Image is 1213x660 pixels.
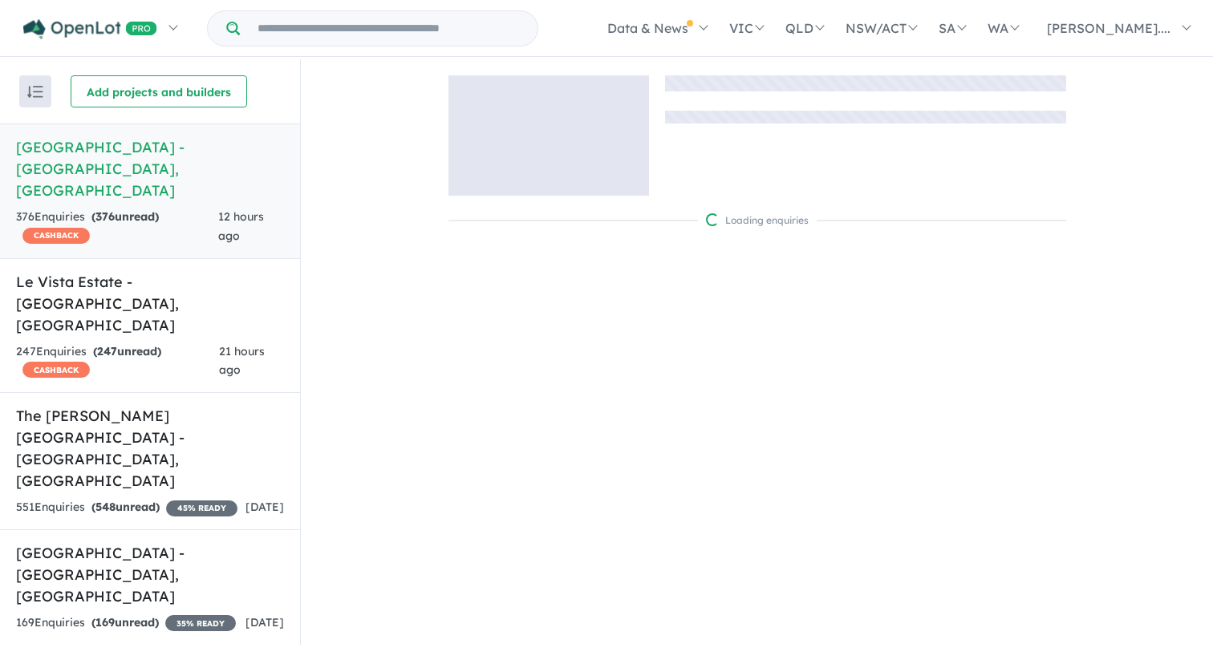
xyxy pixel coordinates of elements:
span: 548 [95,500,116,514]
span: 21 hours ago [219,344,265,378]
strong: ( unread) [93,344,161,358]
div: 247 Enquir ies [16,342,219,381]
div: Loading enquiries [706,213,809,229]
span: 35 % READY [165,615,236,631]
span: 169 [95,615,115,630]
h5: [GEOGRAPHIC_DATA] - [GEOGRAPHIC_DATA] , [GEOGRAPHIC_DATA] [16,542,284,607]
span: 45 % READY [166,500,237,516]
span: 12 hours ago [218,209,264,243]
span: CASHBACK [22,362,90,378]
span: [DATE] [245,500,284,514]
span: 376 [95,209,115,224]
span: [DATE] [245,615,284,630]
h5: The [PERSON_NAME][GEOGRAPHIC_DATA] - [GEOGRAPHIC_DATA] , [GEOGRAPHIC_DATA] [16,405,284,492]
input: Try estate name, suburb, builder or developer [243,11,534,46]
span: 247 [97,344,117,358]
strong: ( unread) [91,615,159,630]
h5: [GEOGRAPHIC_DATA] - [GEOGRAPHIC_DATA] , [GEOGRAPHIC_DATA] [16,136,284,201]
img: sort.svg [27,86,43,98]
div: 169 Enquir ies [16,613,236,633]
div: 376 Enquir ies [16,208,218,246]
span: [PERSON_NAME].... [1047,20,1170,36]
div: 551 Enquir ies [16,498,237,517]
img: Openlot PRO Logo White [23,19,157,39]
strong: ( unread) [91,209,159,224]
strong: ( unread) [91,500,160,514]
h5: Le Vista Estate - [GEOGRAPHIC_DATA] , [GEOGRAPHIC_DATA] [16,271,284,336]
button: Add projects and builders [71,75,247,107]
span: CASHBACK [22,228,90,244]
